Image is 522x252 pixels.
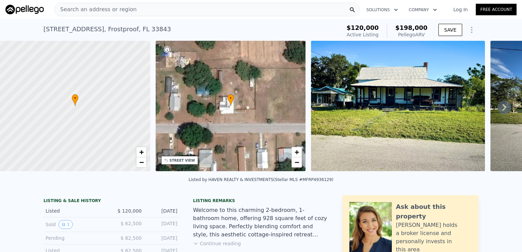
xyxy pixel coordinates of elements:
div: [DATE] [147,220,177,229]
span: $120,000 [347,24,379,31]
div: LISTING & SALE HISTORY [43,198,179,205]
div: Listing remarks [193,198,329,203]
div: Pellego ARV [395,31,428,38]
div: Welcome to this charming 2-bedroom, 1-bathroom home, offering 928 square feet of cozy living spac... [193,206,329,239]
div: STREET VIEW [170,158,195,163]
div: Ask about this property [396,202,472,221]
div: • [227,94,234,106]
button: View historical data [58,220,73,229]
span: − [295,158,299,166]
span: + [295,148,299,156]
a: Zoom out [136,157,146,167]
span: • [227,95,234,101]
a: Zoom out [292,157,302,167]
button: SAVE [438,24,462,36]
div: • [72,94,79,106]
button: Show Options [465,23,478,37]
img: Sale: 167626985 Parcel: 30363983 [311,41,485,171]
span: + [139,148,143,156]
div: Pending [46,235,106,241]
span: Active Listing [347,32,379,37]
a: Log In [445,6,476,13]
img: Pellego [5,5,44,14]
div: [STREET_ADDRESS] , Frostproof , FL 33843 [43,24,171,34]
button: Solutions [361,4,403,16]
span: − [139,158,143,166]
span: $198,000 [395,24,428,31]
a: Free Account [476,4,517,15]
a: Zoom in [136,147,146,157]
span: $ 82,500 [121,235,142,241]
span: • [72,95,79,101]
div: Listed [46,208,106,214]
button: Continue reading [193,240,241,247]
button: Company [403,4,442,16]
span: $ 120,000 [118,208,142,214]
a: Zoom in [292,147,302,157]
div: Sold [46,220,106,229]
span: $ 62,500 [121,221,142,226]
div: [DATE] [147,208,177,214]
span: Search an address or region [55,5,137,14]
div: [DATE] [147,235,177,241]
div: Listed by HAVEN REALTY & INVESTMENTS (Stellar MLS #MFRP4936129) [189,177,333,182]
